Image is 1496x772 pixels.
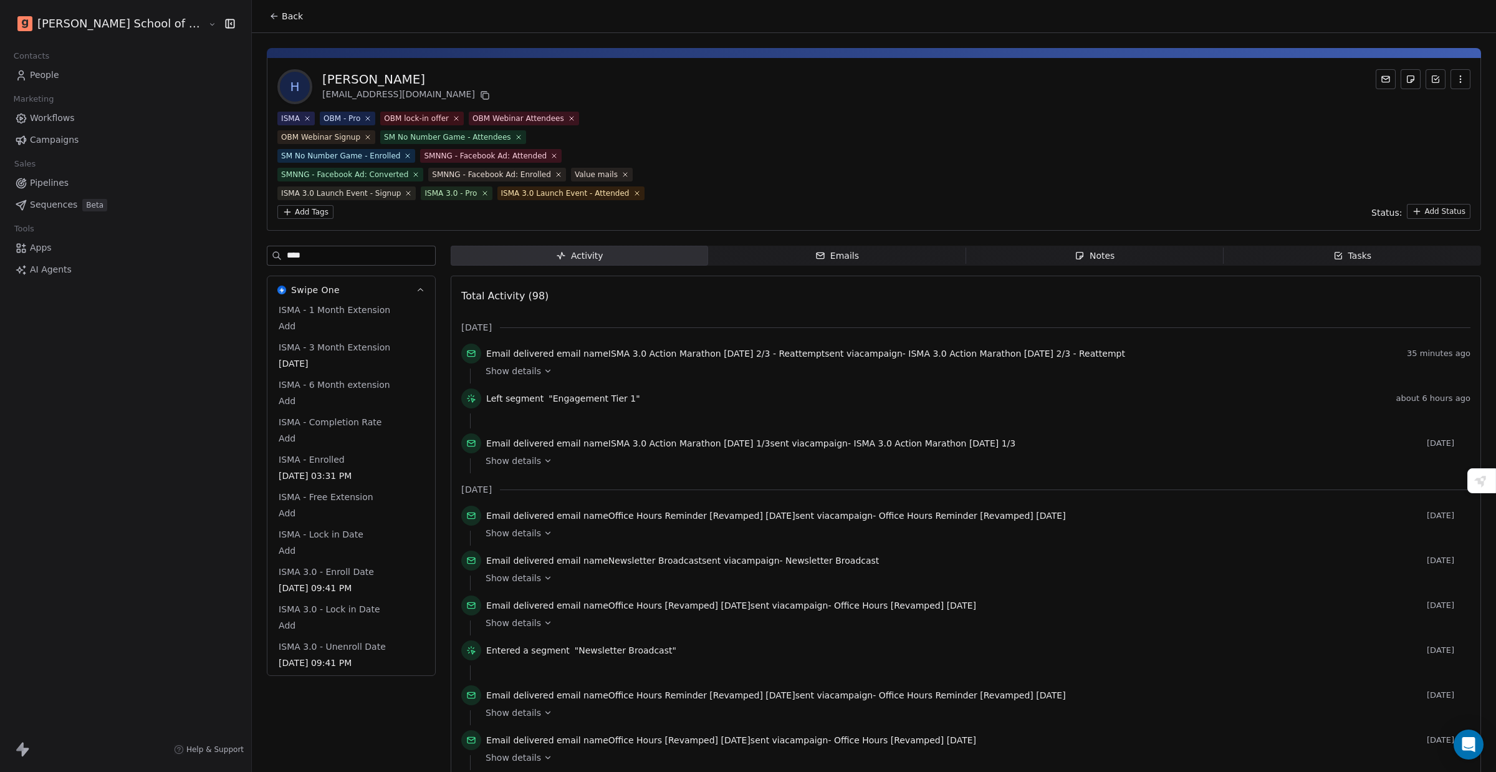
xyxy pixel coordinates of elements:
button: [PERSON_NAME] School of Finance LLP [15,13,199,34]
span: email name sent via campaign - [486,554,879,567]
div: SMNNG - Facebook Ad: Attended [424,150,547,162]
span: [DATE] [1427,601,1470,610]
span: Email delivered [486,438,554,448]
span: 35 minutes ago [1407,349,1470,359]
span: Office Hours Reminder [Revamped] [DATE] [608,690,795,700]
span: Email delivered [486,690,554,700]
div: [PERSON_NAME] [322,70,492,88]
span: Beta [82,199,107,211]
span: Help & Support [186,745,244,755]
button: Add Tags [277,205,333,219]
span: Sequences [30,198,77,211]
span: People [30,69,59,82]
span: ISMA 3.0 Action Marathon [DATE] 1/3 [854,438,1016,448]
a: Show details [486,617,1462,629]
span: [DATE] 09:41 PM [279,582,424,594]
span: [DATE] [1427,690,1470,700]
span: Email delivered [486,601,554,610]
a: People [10,65,241,85]
span: [DATE] [461,483,492,496]
div: SM No Number Game - Attendees [384,132,511,143]
span: Add [279,395,424,407]
span: ISMA - Completion Rate [276,416,384,428]
span: [DATE] [1427,735,1470,745]
span: [PERSON_NAME] School of Finance LLP [37,16,205,32]
span: [DATE] 09:41 PM [279,657,424,669]
span: Office Hours [Revamped] [DATE] [608,601,750,610]
span: Status: [1371,206,1402,219]
span: ISMA - Free Extension [276,491,376,503]
span: Left segment [486,392,544,405]
button: Add Status [1407,204,1470,219]
span: Office Hours Reminder [Revamped] [DATE] [879,690,1066,700]
div: [EMAIL_ADDRESS][DOMAIN_NAME] [322,88,492,103]
a: Show details [486,527,1462,539]
span: Add [279,507,424,519]
div: ISMA 3.0 - Pro [424,188,477,199]
span: ISMA - Enrolled [276,453,347,466]
span: ISMA 3.0 Action Marathon [DATE] 2/3 - Reattempt [608,349,825,359]
span: email name sent via campaign - [486,347,1125,360]
span: Newsletter Broadcast [608,556,702,566]
span: "Newsletter Broadcast" [575,644,676,657]
span: Newsletter Broadcast [785,556,879,566]
span: Campaigns [30,133,79,147]
div: SMNNG - Facebook Ad: Converted [281,169,408,180]
div: ISMA [281,113,300,124]
span: Office Hours Reminder [Revamped] [DATE] [879,511,1066,521]
span: "Engagement Tier 1" [549,392,640,405]
span: ISMA 3.0 - Unenroll Date [276,640,388,653]
div: ISMA 3.0 Launch Event - Attended [501,188,630,199]
span: Email delivered [486,735,554,745]
span: Office Hours [Revamped] [DATE] [834,735,976,745]
div: SM No Number Game - Enrolled [281,150,400,162]
span: ISMA - 6 Month extension [276,379,393,391]
span: email name sent via campaign - [486,509,1066,522]
a: Show details [486,365,1462,377]
span: Total Activity (98) [461,290,549,302]
span: ISMA 3.0 Action Marathon [DATE] 1/3 [608,438,770,448]
a: Help & Support [174,745,244,755]
span: Add [279,432,424,445]
img: Goela%20School%20Logos%20(4).png [17,16,32,31]
span: Add [279,320,424,332]
div: OBM Webinar Signup [281,132,360,143]
span: ISMA 3.0 - Enroll Date [276,566,376,578]
span: about 6 hours ago [1396,393,1470,403]
span: Tools [9,220,39,238]
div: SMNNG - Facebook Ad: Enrolled [432,169,551,180]
div: OBM Webinar Attendees [472,113,564,124]
span: Entered a segment [486,644,570,657]
span: Back [282,10,303,22]
span: Show details [486,751,541,764]
div: Notes [1075,249,1115,263]
div: ISMA 3.0 Launch Event - Signup [281,188,401,199]
span: [DATE] [279,357,424,370]
span: [DATE] [1427,645,1470,655]
a: Apps [10,238,241,258]
span: Office Hours Reminder [Revamped] [DATE] [608,511,795,521]
span: Show details [486,365,541,377]
span: email name sent via campaign - [486,437,1015,450]
span: Apps [30,241,52,254]
span: H [280,72,310,102]
span: Show details [486,455,541,467]
a: AI Agents [10,259,241,280]
div: OBM - Pro [324,113,360,124]
span: Show details [486,527,541,539]
a: SequencesBeta [10,195,241,215]
span: [DATE] 03:31 PM [279,470,424,482]
span: email name sent via campaign - [486,689,1066,702]
div: Tasks [1333,249,1372,263]
span: ISMA 3.0 - Lock in Date [276,603,382,615]
span: Show details [486,572,541,584]
span: Pipelines [30,176,69,190]
span: Sales [9,155,41,173]
span: Email delivered [486,349,554,359]
a: Show details [486,572,1462,584]
span: Add [279,544,424,557]
a: Show details [486,751,1462,764]
a: Pipelines [10,173,241,193]
span: [DATE] [1427,511,1470,521]
a: Show details [486,455,1462,467]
